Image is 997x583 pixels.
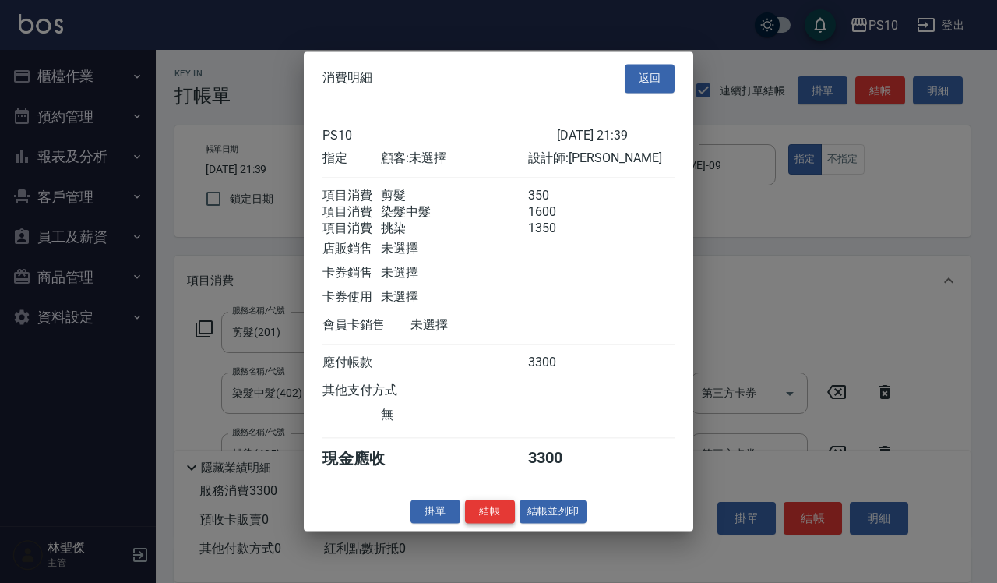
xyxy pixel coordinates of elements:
span: 消費明細 [322,71,372,87]
div: 挑染 [381,221,527,237]
div: 其他支付方式 [322,383,440,399]
div: 顧客: 未選擇 [381,150,527,167]
div: 未選擇 [381,241,527,257]
div: 未選擇 [410,317,557,334]
div: 店販銷售 [322,241,381,257]
div: 無 [381,407,527,423]
div: 設計師: [PERSON_NAME] [528,150,675,167]
div: 應付帳款 [322,355,381,371]
div: 3300 [528,448,587,469]
div: 3300 [528,355,587,371]
div: PS10 [322,128,557,143]
div: 會員卡銷售 [322,317,410,334]
div: 剪髮 [381,188,527,204]
div: 未選擇 [381,289,527,306]
div: 卡券銷售 [322,265,381,281]
div: 現金應收 [322,448,410,469]
div: 染髮中髮 [381,204,527,221]
div: 1600 [528,204,587,221]
div: 1350 [528,221,587,237]
div: [DATE] 21:39 [557,128,675,143]
div: 指定 [322,150,381,167]
button: 結帳並列印 [520,500,587,524]
div: 項目消費 [322,204,381,221]
div: 卡券使用 [322,289,381,306]
button: 返回 [625,64,675,93]
button: 掛單 [410,500,460,524]
div: 項目消費 [322,188,381,204]
button: 結帳 [465,500,515,524]
div: 未選擇 [381,265,527,281]
div: 350 [528,188,587,204]
div: 項目消費 [322,221,381,237]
